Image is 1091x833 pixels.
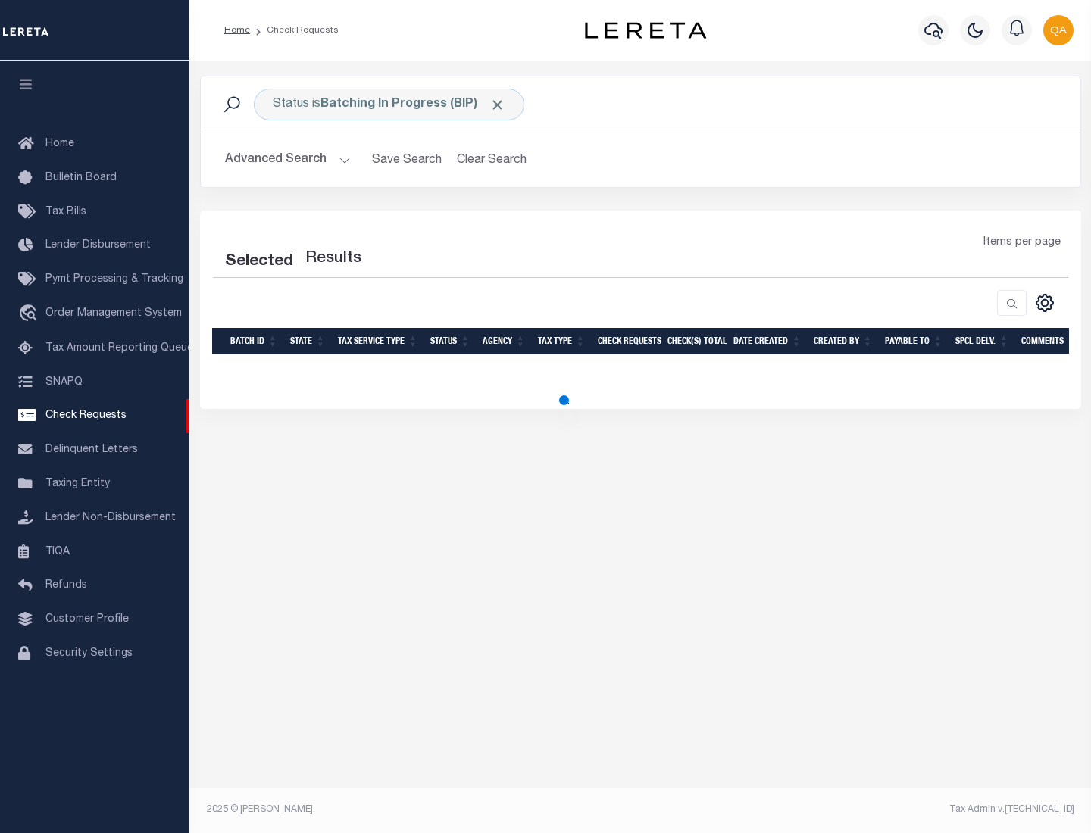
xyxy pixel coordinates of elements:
[424,328,477,354] th: Status
[363,145,451,175] button: Save Search
[45,207,86,217] span: Tax Bills
[1043,15,1074,45] img: svg+xml;base64,PHN2ZyB4bWxucz0iaHR0cDovL3d3dy53My5vcmcvMjAwMC9zdmciIHBvaW50ZXItZXZlbnRzPSJub25lIi...
[284,328,332,354] th: State
[305,247,361,271] label: Results
[45,376,83,387] span: SNAPQ
[225,250,293,274] div: Selected
[477,328,532,354] th: Agency
[45,445,138,455] span: Delinquent Letters
[224,26,250,35] a: Home
[451,145,533,175] button: Clear Search
[45,479,110,489] span: Taxing Entity
[585,22,706,39] img: logo-dark.svg
[879,328,949,354] th: Payable To
[532,328,592,354] th: Tax Type
[1015,328,1083,354] th: Comments
[195,803,641,816] div: 2025 © [PERSON_NAME].
[489,97,505,113] span: Click to Remove
[224,328,284,354] th: Batch Id
[45,614,129,625] span: Customer Profile
[592,328,661,354] th: Check Requests
[45,308,182,319] span: Order Management System
[45,648,133,659] span: Security Settings
[45,410,127,421] span: Check Requests
[727,328,808,354] th: Date Created
[45,546,70,557] span: TIQA
[808,328,879,354] th: Created By
[45,513,176,523] span: Lender Non-Disbursement
[661,328,727,354] th: Check(s) Total
[45,343,193,354] span: Tax Amount Reporting Queue
[254,89,524,120] div: Click to Edit
[320,98,505,111] b: Batching In Progress (BIP)
[18,304,42,324] i: travel_explore
[332,328,424,354] th: Tax Service Type
[652,803,1074,816] div: Tax Admin v.[TECHNICAL_ID]
[45,580,87,591] span: Refunds
[45,274,183,285] span: Pymt Processing & Tracking
[45,139,74,149] span: Home
[45,173,117,183] span: Bulletin Board
[45,240,151,251] span: Lender Disbursement
[983,235,1061,251] span: Items per page
[949,328,1015,354] th: Spcl Delv.
[225,145,351,175] button: Advanced Search
[250,23,339,37] li: Check Requests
